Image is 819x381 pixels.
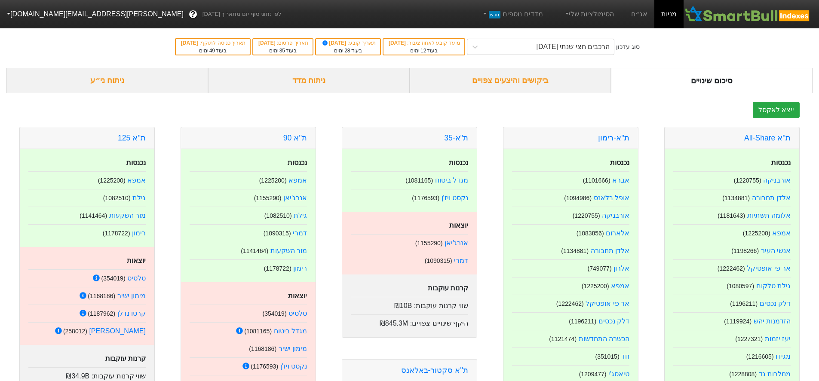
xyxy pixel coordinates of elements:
[88,293,115,299] small: ( 1168186 )
[89,327,146,335] a: [PERSON_NAME]
[569,318,596,325] small: ( 1196211 )
[388,39,460,47] div: מועד קובע לאחוז ציבור :
[729,371,757,378] small: ( 1228808 )
[594,194,629,201] a: אופל בלאנס
[587,265,611,272] small: ( 749077 )
[320,39,376,47] div: תאריך קובע :
[279,48,285,54] span: 35
[759,370,791,378] a: מחלבות גד
[556,300,584,307] small: ( 1222462 )
[288,310,307,317] a: טלסיס
[254,195,282,201] small: ( 1155290 )
[608,370,629,378] a: טיאסג'י
[754,317,791,325] a: הזדמנות יהש
[744,134,791,142] a: ת''א All-Share
[579,335,629,342] a: הכשרה התחדשות
[761,247,791,254] a: אנשי העיר
[449,159,468,166] strong: נכנסות
[98,177,126,184] small: ( 1225200 )
[279,345,307,352] a: מימון ישיר
[270,247,307,254] a: מור השקעות
[103,230,130,237] small: ( 1178722 )
[241,247,268,254] small: ( 1141464 )
[606,229,629,237] a: אלארום
[288,292,307,299] strong: יוצאות
[283,134,307,142] a: ת''א 90
[258,40,277,46] span: [DATE]
[537,42,610,52] div: הרכבים חצי שנתי [DATE]
[180,39,245,47] div: תאריך כניסה לתוקף :
[410,68,611,93] div: ביקושים והיצעים צפויים
[756,282,791,290] a: גילת טלקום
[582,283,609,290] small: ( 1225200 )
[132,229,146,237] a: רימון
[730,300,758,307] small: ( 1196211 )
[293,265,307,272] a: רימון
[747,265,791,272] a: אר פי אופטיקל
[283,194,307,201] a: אנרג'יאן
[765,335,791,342] a: יעז יזמות
[6,68,208,93] div: ניתוח ני״ע
[202,10,281,18] span: לפי נתוני סוף יום מתאריך [DATE]
[445,239,468,247] a: אנרג'יאן
[478,6,546,23] a: מדדים נוספיםחדש
[731,247,759,254] small: ( 1198266 )
[126,159,146,166] strong: נכנסות
[489,11,500,18] span: חדש
[718,265,745,272] small: ( 1222462 )
[611,282,629,290] a: אמפא
[105,355,146,362] strong: קרנות עוקבות
[280,363,307,370] a: נקסט ויז'ן
[127,257,146,264] strong: יוצאות
[752,194,791,201] a: אלדן תחבורה
[294,212,307,219] a: גילת
[573,212,600,219] small: ( 1220755 )
[428,284,468,292] strong: קרנות עוקבות
[610,159,629,166] strong: נכנסות
[549,335,577,342] small: ( 1121474 )
[127,274,146,282] a: טלסיס
[274,327,307,335] a: מגדל ביטוח
[320,47,376,55] div: בעוד ימים
[591,247,629,254] a: אלדן תחבורה
[621,353,629,360] a: חד
[389,40,407,46] span: [DATE]
[564,195,592,201] small: ( 1094986 )
[772,229,791,237] a: אמפא
[616,43,640,52] div: סוג עדכון
[249,345,276,352] small: ( 1168186 )
[264,265,291,272] small: ( 1178722 )
[727,283,754,290] small: ( 1080597 )
[351,297,468,311] div: שווי קרנות עוקבות :
[579,371,607,378] small: ( 1209477 )
[344,48,350,54] span: 28
[251,363,278,370] small: ( 1176593 )
[88,310,115,317] small: ( 1187962 )
[776,353,791,360] a: מגידו
[401,366,468,375] a: ת''א סקטור-באלאנס
[747,212,791,219] a: אלומה תשתיות
[442,194,469,201] a: נקסט ויז'ן
[735,335,763,342] small: ( 1227321 )
[264,230,291,237] small: ( 1090315 )
[80,212,107,219] small: ( 1141464 )
[612,177,629,184] a: אברא
[101,275,125,282] small: ( 354019 )
[351,314,468,329] div: היקף שינויים צפויים :
[586,300,629,307] a: אר פי אופטיקל
[611,68,813,93] div: סיכום שינויים
[288,159,307,166] strong: נכנסות
[118,134,146,142] a: ת''א 125
[444,134,468,142] a: ת"א-35
[449,222,468,229] strong: יוצאות
[753,102,800,118] button: ייצא לאקסל
[734,177,761,184] small: ( 1220755 )
[771,159,791,166] strong: נכנסות
[560,6,618,23] a: הסימולציות שלי
[435,177,468,184] a: מגדל ביטוח
[577,230,604,237] small: ( 1083856 )
[380,320,408,327] span: ₪845.3M
[388,47,460,55] div: בעוד ימים
[132,194,146,201] a: גילת
[288,177,307,184] a: אמפא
